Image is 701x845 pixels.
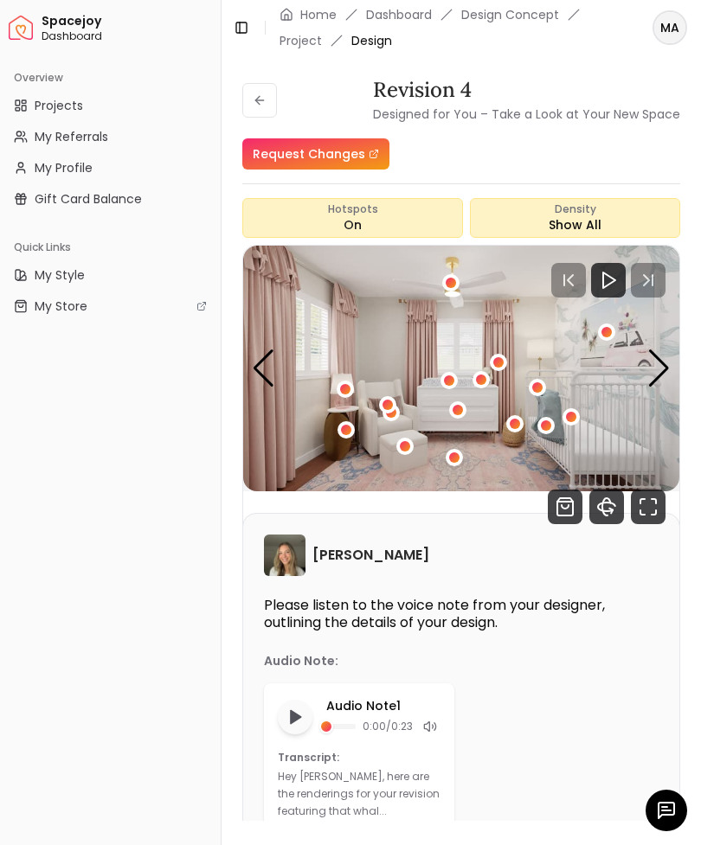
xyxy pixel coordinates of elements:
[7,292,214,320] a: My Store
[470,198,680,238] div: Show All
[647,349,671,387] div: Next slide
[589,490,624,524] svg: 360 View
[351,32,392,49] span: Design
[42,14,214,29] span: Spacejoy
[242,138,389,170] a: Request Changes
[363,720,413,733] span: 0:00 / 0:23
[243,246,679,491] div: 1 / 4
[242,198,463,238] button: HotspotsOn
[9,16,33,40] a: Spacejoy
[312,545,429,566] h6: [PERSON_NAME]
[366,6,432,23] a: Dashboard
[373,106,680,123] small: Designed for You – Take a Look at Your New Space
[264,597,659,631] p: Please listen to the voice note from your designer, outlining the details of your design.
[243,246,679,491] img: Design Render 1
[7,154,214,182] a: My Profile
[461,6,559,23] li: Design Concept
[285,820,344,837] button: Read more
[280,6,618,49] nav: breadcrumb
[420,716,441,737] div: Mute audio
[654,12,685,43] span: MA
[264,535,305,576] img: Sarah Nelson
[7,123,214,150] a: My Referrals
[35,159,93,176] span: My Profile
[42,29,214,43] span: Dashboard
[252,349,275,387] div: Previous slide
[278,769,440,818] p: Hey [PERSON_NAME], here are the renderings for your revision featuring that whal...
[264,652,338,669] p: Audio Note:
[7,92,214,119] a: Projects
[35,128,108,145] span: My Referrals
[631,490,666,524] svg: Fullscreen
[300,6,337,23] a: Home
[7,261,214,289] a: My Style
[278,700,312,734] button: Play audio note
[280,32,322,49] a: Project
[326,697,441,714] p: Audio Note 1
[35,298,87,315] span: My Store
[9,16,33,40] img: Spacejoy Logo
[35,190,142,208] span: Gift Card Balance
[243,246,679,491] div: Carousel
[653,10,687,45] button: MA
[7,64,214,92] div: Overview
[598,270,619,291] svg: Play
[328,202,378,216] span: Hotspots
[7,185,214,213] a: Gift Card Balance
[35,97,83,114] span: Projects
[548,490,582,524] svg: Shop Products from this design
[35,266,85,284] span: My Style
[373,76,680,104] h3: Revision 4
[555,202,596,216] span: Density
[278,751,441,765] p: Transcript:
[7,234,214,261] div: Quick Links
